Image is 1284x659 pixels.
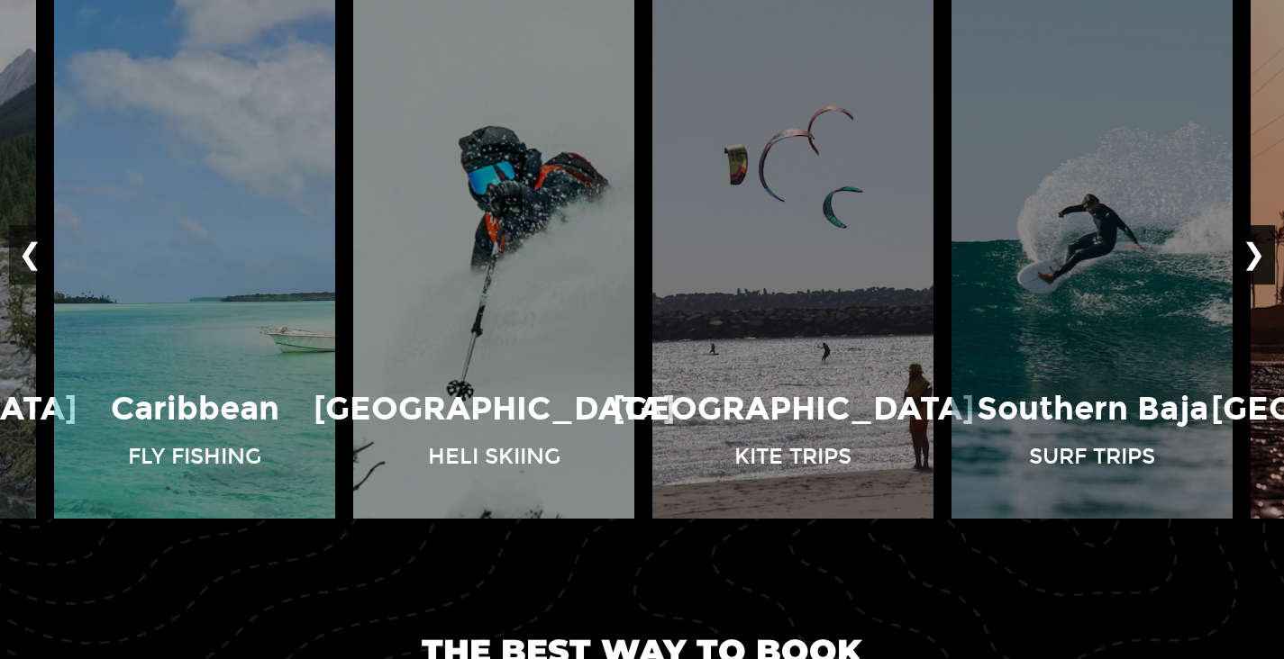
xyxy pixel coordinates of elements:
button: ❯ [1233,225,1275,284]
p: Kite Trips [734,441,851,472]
p: Caribbean [111,386,279,432]
p: Fly Fishing [128,441,261,472]
button: ❮ [9,225,51,284]
p: [GEOGRAPHIC_DATA] [314,386,675,432]
p: Southern Baja [977,386,1208,432]
p: Surf Trips [1029,441,1155,472]
p: [GEOGRAPHIC_DATA] [613,386,974,432]
p: Heli Skiing [428,441,560,472]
